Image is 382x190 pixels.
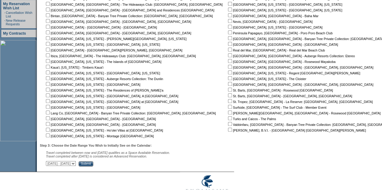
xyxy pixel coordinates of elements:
nobr: [GEOGRAPHIC_DATA], [US_STATE] - [GEOGRAPHIC_DATA] [45,83,140,86]
a: Cancellation Wish List [6,11,32,18]
nobr: Surfside, [GEOGRAPHIC_DATA] - The Surf Club - Member Event [227,106,326,109]
nobr: Nevis, [GEOGRAPHIC_DATA] - [GEOGRAPHIC_DATA] [227,20,313,23]
nobr: [GEOGRAPHIC_DATA], [US_STATE] - [GEOGRAPHIC_DATA], [US_STATE] [45,71,160,75]
nobr: [GEOGRAPHIC_DATA], [GEOGRAPHIC_DATA] - [GEOGRAPHIC_DATA], [GEOGRAPHIC_DATA] [227,83,373,86]
nobr: [GEOGRAPHIC_DATA], [US_STATE] - [GEOGRAPHIC_DATA] [227,26,323,29]
nobr: Peninsula Papagayo, [GEOGRAPHIC_DATA] - Poro Poro Beach Club [227,31,332,35]
nobr: [GEOGRAPHIC_DATA], [US_STATE] - [PERSON_NAME][GEOGRAPHIC_DATA], [US_STATE] [45,37,187,41]
nobr: [GEOGRAPHIC_DATA], [GEOGRAPHIC_DATA] - The Hideaways Club: [GEOGRAPHIC_DATA], [GEOGRAPHIC_DATA] [45,3,223,6]
nobr: [GEOGRAPHIC_DATA], [US_STATE] - Montage [GEOGRAPHIC_DATA] [45,134,154,138]
nobr: [GEOGRAPHIC_DATA], [US_STATE] - Auberge Resorts Collection: The Dunlin [45,77,163,81]
nobr: [GEOGRAPHIC_DATA], [US_STATE] - The Islands of [GEOGRAPHIC_DATA] [45,60,161,64]
nobr: Ibiza, [GEOGRAPHIC_DATA] - The Hideaways Club: [GEOGRAPHIC_DATA], [GEOGRAPHIC_DATA] [45,54,196,58]
nobr: [GEOGRAPHIC_DATA], [US_STATE] - The Residences of [PERSON_NAME]'a [45,89,163,92]
input: Submit [79,161,93,167]
nobr: [GEOGRAPHIC_DATA], [GEOGRAPHIC_DATA] - [GEOGRAPHIC_DATA] [227,43,338,46]
nobr: [GEOGRAPHIC_DATA], [US_STATE] - The Cloister [227,77,306,81]
span: Travel completed between now and [DATE] qualifies as a Space Available Reservation. [46,151,170,154]
nobr: [GEOGRAPHIC_DATA], [GEOGRAPHIC_DATA] - [GEOGRAPHIC_DATA], [GEOGRAPHIC_DATA] [45,31,191,35]
nobr: Lang Co, [GEOGRAPHIC_DATA] - Banyan Tree Private Collection: [GEOGRAPHIC_DATA], [GEOGRAPHIC_DATA] [45,111,216,115]
nobr: St. Barts, [GEOGRAPHIC_DATA] - Rosewood [GEOGRAPHIC_DATA] [227,89,333,92]
a: My Contracts [3,31,26,36]
nobr: Turks and Caicos - The Palms [227,117,276,121]
nobr: [GEOGRAPHIC_DATA], [GEOGRAPHIC_DATA] - [GEOGRAPHIC_DATA] [45,117,156,121]
nobr: Kaua'i, [US_STATE] - Timbers Kaua'i [45,66,103,69]
nobr: Travel completed after [DATE] is considered an Advanced Reservation. [46,154,147,158]
b: Step 3: Choose the Date Range You Wish to Initially See on the Calendar: [40,144,152,147]
a: New Release Requests [6,19,25,26]
nobr: [GEOGRAPHIC_DATA], [US_STATE] - [GEOGRAPHIC_DATA], A [GEOGRAPHIC_DATA] [45,94,178,98]
nobr: [GEOGRAPHIC_DATA], [GEOGRAPHIC_DATA] - [GEOGRAPHIC_DATA] and Residences [GEOGRAPHIC_DATA] [45,8,214,12]
nobr: St. Tropez, [GEOGRAPHIC_DATA] - La Reserve: [GEOGRAPHIC_DATA], [GEOGRAPHIC_DATA] [227,100,373,104]
nobr: [GEOGRAPHIC_DATA], [GEOGRAPHIC_DATA] - [GEOGRAPHIC_DATA], [GEOGRAPHIC_DATA] [45,20,191,23]
nobr: [PERSON_NAME][GEOGRAPHIC_DATA], [GEOGRAPHIC_DATA] - Rosewood [GEOGRAPHIC_DATA] [227,111,380,115]
nobr: [GEOGRAPHIC_DATA], [GEOGRAPHIC_DATA] - [GEOGRAPHIC_DATA], [GEOGRAPHIC_DATA] [227,66,373,69]
nobr: Real del Mar, [GEOGRAPHIC_DATA] - Real del Mar Beach Club [227,48,325,52]
nobr: [GEOGRAPHIC_DATA] - [GEOGRAPHIC_DATA] - [GEOGRAPHIC_DATA] [45,26,157,29]
nobr: [GEOGRAPHIC_DATA], [GEOGRAPHIC_DATA] - Rosewood Mayakoba [227,60,335,64]
nobr: [GEOGRAPHIC_DATA], [US_STATE] - [GEOGRAPHIC_DATA], [US_STATE] [45,43,160,46]
nobr: [GEOGRAPHIC_DATA], [US_STATE] - [GEOGRAPHIC_DATA], [US_STATE] [227,3,342,6]
nobr: [GEOGRAPHIC_DATA], [GEOGRAPHIC_DATA] - [GEOGRAPHIC_DATA] [45,123,156,126]
a: My Reservation Wish List [3,2,30,10]
nobr: [GEOGRAPHIC_DATA] - [GEOGRAPHIC_DATA][PERSON_NAME], [GEOGRAPHIC_DATA] [45,48,182,52]
nobr: [PERSON_NAME], B.V.I. - [GEOGRAPHIC_DATA] [GEOGRAPHIC_DATA][PERSON_NAME] [227,129,366,132]
nobr: St. Barts, [GEOGRAPHIC_DATA] - [GEOGRAPHIC_DATA], [GEOGRAPHIC_DATA] [227,94,352,98]
td: · [4,11,5,18]
nobr: [GEOGRAPHIC_DATA], [US_STATE] - [GEOGRAPHIC_DATA], [US_STATE] [227,8,342,12]
nobr: Bintan, [GEOGRAPHIC_DATA] - Banyan Tree Private Collection: [GEOGRAPHIC_DATA], [GEOGRAPHIC_DATA] [45,14,213,18]
nobr: [GEOGRAPHIC_DATA], [GEOGRAPHIC_DATA] - Baha Mar [227,14,318,18]
nobr: [GEOGRAPHIC_DATA], [US_STATE] - [GEOGRAPHIC_DATA] [45,106,140,109]
nobr: [GEOGRAPHIC_DATA], [US_STATE] - [GEOGRAPHIC_DATA] at [GEOGRAPHIC_DATA] [45,100,178,104]
nobr: [GEOGRAPHIC_DATA], [US_STATE] - Ho'olei Villas at [GEOGRAPHIC_DATA] [45,129,163,132]
nobr: [GEOGRAPHIC_DATA], [US_STATE] - Regent [GEOGRAPHIC_DATA][PERSON_NAME] [227,71,360,75]
td: · [4,19,5,26]
nobr: [GEOGRAPHIC_DATA], [GEOGRAPHIC_DATA] - Auberge Resorts Collection: Etereo [227,54,355,58]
